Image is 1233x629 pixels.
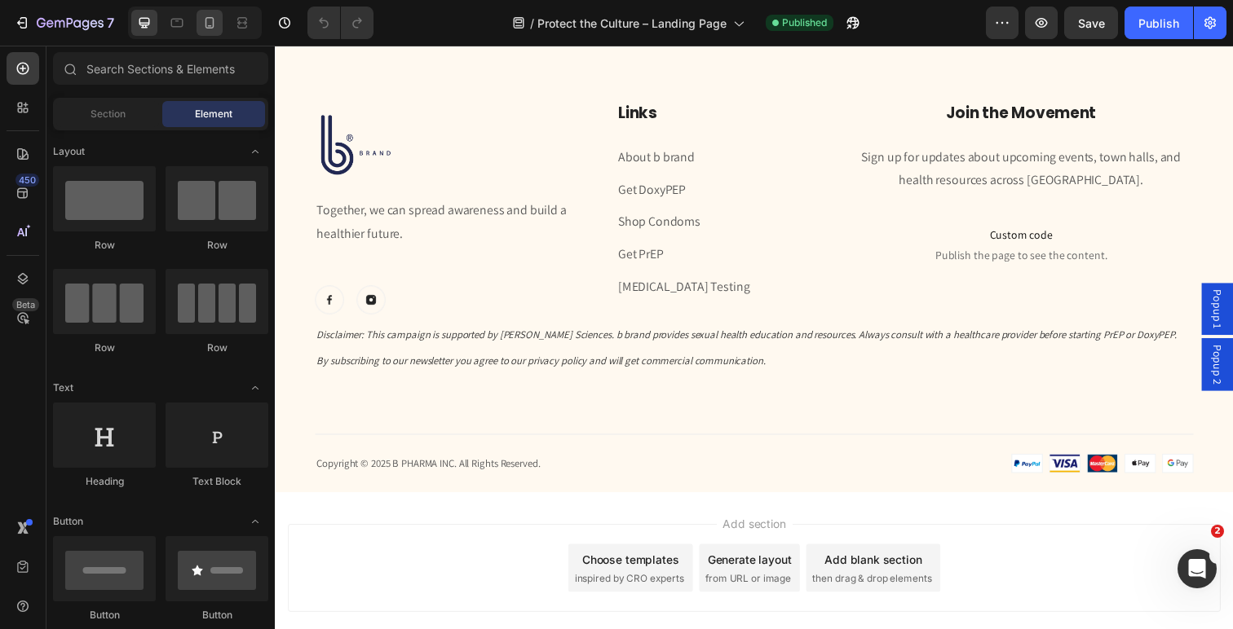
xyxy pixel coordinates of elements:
a: [MEDICAL_DATA] Testing [350,238,484,255]
span: Custom code [586,183,938,203]
div: Row [166,238,268,253]
span: Toggle open [242,375,268,401]
div: Button [53,608,156,622]
span: Add section [451,480,528,497]
div: Choose templates [314,517,413,534]
p: Copyright © 2025 B PHARMA INC. All Rights Reserved. [42,420,484,434]
span: Toggle open [242,508,268,534]
button: 7 [7,7,122,39]
div: Generate layout [442,517,528,534]
a: About b brand [350,105,428,122]
span: Toggle open [242,139,268,165]
span: Popup 1 [954,249,970,289]
span: Text [53,380,73,395]
span: Layout [53,144,85,159]
h2: Links [348,58,559,81]
span: then drag & drop elements [549,537,670,552]
div: Row [53,238,156,253]
div: Undo/Redo [307,7,373,39]
span: Section [91,107,126,121]
div: Heading [53,474,156,489]
button: Save [1064,7,1118,39]
a: Get DoxyPEP [350,139,419,156]
div: Text Block [166,474,268,489]
input: Search Sections & Elements [53,52,268,85]
div: Row [53,341,156,355]
div: 450 [15,174,39,187]
img: Alt Image [683,417,938,437]
span: from URL or image [440,537,527,552]
span: Protect the Culture – Landing Page [537,15,727,32]
img: Alt Image [41,245,70,275]
iframe: Intercom live chat [1178,549,1217,588]
iframe: Design area [275,46,1233,629]
p: Disclaimer: This campaign is supported by [PERSON_NAME] Sciences. b brand provides sexual health ... [42,289,936,331]
a: Get PrEP [350,205,396,222]
div: Button [166,608,268,622]
img: gempages_495298386128274549-2f00a5a6-34ab-4b63-bc74-481b6f1f8b51.png [41,58,122,156]
div: Publish [1138,15,1179,32]
span: Save [1078,16,1105,30]
span: 2 [1211,525,1224,538]
span: Element [195,107,232,121]
div: Add blank section [561,517,661,534]
span: / [530,15,534,32]
img: Alt Image [83,245,113,275]
p: 7 [107,13,114,33]
p: Together, we can spread awareness and build a healthier future. [42,157,320,205]
span: Published [782,15,827,30]
span: Popup 2 [954,306,970,346]
span: inspired by CRO experts [306,537,418,552]
span: Button [53,514,83,529]
div: Beta [12,298,39,311]
a: Shop Condoms [350,171,434,188]
span: Publish the page to see the content. [586,206,938,222]
div: Row [166,341,268,355]
a: Image Title [83,245,113,275]
button: Publish [1125,7,1193,39]
a: Image Title [41,245,70,275]
h2: Join the Movement [586,58,938,81]
p: Sign up for updates about upcoming events, town halls, and health resources across [GEOGRAPHIC_DA... [587,103,936,150]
